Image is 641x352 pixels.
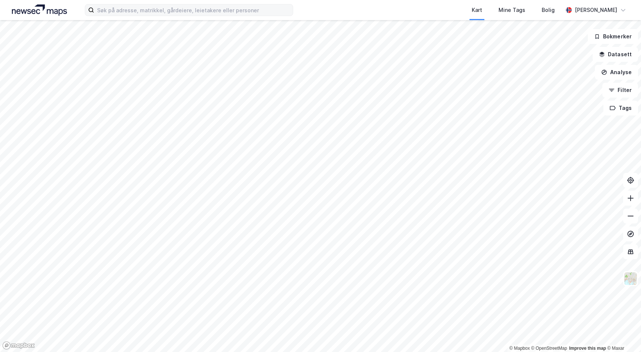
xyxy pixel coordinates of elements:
[588,29,638,44] button: Bokmerker
[509,346,530,351] a: Mapbox
[604,316,641,352] iframe: Chat Widget
[595,65,638,80] button: Analyse
[604,316,641,352] div: Kontrollprogram for chat
[531,346,567,351] a: OpenStreetMap
[2,341,35,350] a: Mapbox homepage
[624,272,638,286] img: Z
[472,6,482,15] div: Kart
[593,47,638,62] button: Datasett
[94,4,293,16] input: Søk på adresse, matrikkel, gårdeiere, leietakere eller personer
[575,6,617,15] div: [PERSON_NAME]
[602,83,638,98] button: Filter
[603,101,638,115] button: Tags
[499,6,525,15] div: Mine Tags
[569,346,606,351] a: Improve this map
[542,6,555,15] div: Bolig
[12,4,67,16] img: logo.a4113a55bc3d86da70a041830d287a7e.svg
